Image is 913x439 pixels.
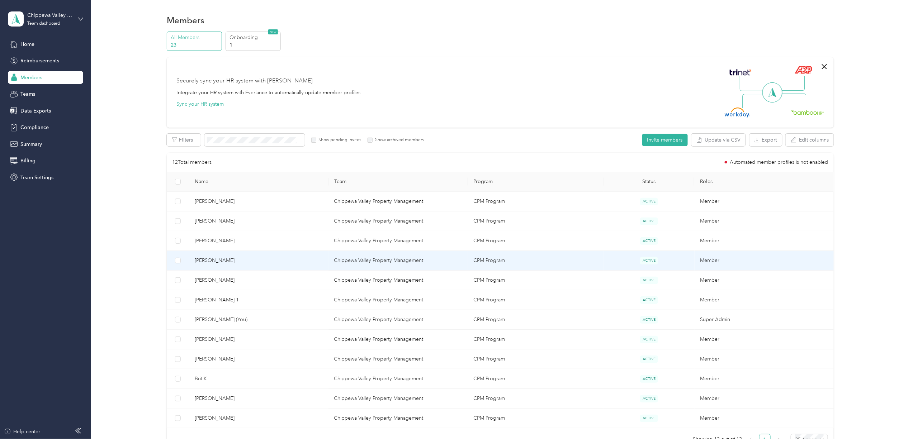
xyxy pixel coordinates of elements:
[328,389,468,409] td: Chippewa Valley Property Management
[328,231,468,251] td: Chippewa Valley Property Management
[640,375,658,383] span: ACTIVE
[728,67,753,77] img: Trinet
[695,349,834,369] td: Member
[791,110,824,115] img: BambooHR
[640,257,658,264] span: ACTIVE
[195,237,323,245] span: [PERSON_NAME]
[640,356,658,363] span: ACTIVE
[640,237,658,245] span: ACTIVE
[742,94,767,108] img: Line Left Down
[189,349,328,369] td: Brennan K
[695,192,834,211] td: Member
[189,369,328,389] td: Brit K
[28,22,61,26] div: Team dashboard
[328,251,468,271] td: Chippewa Valley Property Management
[604,172,695,192] th: Status
[695,211,834,231] td: Member
[20,74,42,81] span: Members
[195,335,323,343] span: [PERSON_NAME]
[195,276,323,284] span: [PERSON_NAME]
[640,316,658,324] span: ACTIVE
[189,192,328,211] td: Trevor Schwartz
[640,218,658,225] span: ACTIVE
[195,296,323,304] span: [PERSON_NAME] 1
[468,290,604,310] td: CPM Program
[328,369,468,389] td: Chippewa Valley Property Management
[468,172,604,192] th: Program
[230,41,279,49] p: 1
[189,251,328,271] td: Neile Pederson
[468,251,604,271] td: CPM Program
[20,140,42,148] span: Summary
[177,89,362,96] div: Integrate your HR system with Everlance to automatically update member profiles.
[268,29,278,34] span: NEW
[695,290,834,310] td: Member
[695,409,834,428] td: Member
[328,271,468,290] td: Chippewa Valley Property Management
[468,310,604,330] td: CPM Program
[640,415,658,422] span: ACTIVE
[189,290,328,310] td: Travis 1
[177,100,224,108] button: Sync your HR system
[468,389,604,409] td: CPM Program
[694,172,834,192] th: Roles
[795,66,812,74] img: ADP
[167,16,205,24] h1: Members
[189,409,328,428] td: Brian Lawrence
[468,231,604,251] td: CPM Program
[468,369,604,389] td: CPM Program
[873,399,913,439] iframe: Everlance-gr Chat Button Frame
[172,158,212,166] p: 12 Total members
[20,90,35,98] span: Teams
[189,211,328,231] td: Rob Zich
[373,137,424,143] label: Show archived members
[640,336,658,343] span: ACTIVE
[740,76,765,91] img: Line Left Up
[195,414,323,422] span: [PERSON_NAME]
[20,174,53,181] span: Team Settings
[695,369,834,389] td: Member
[695,251,834,271] td: Member
[468,409,604,428] td: CPM Program
[177,77,313,85] div: Securely sync your HR system with [PERSON_NAME]
[468,211,604,231] td: CPM Program
[730,160,828,165] span: Automated member profiles is not enabled
[28,11,72,19] div: Chippewa Valley Property Management
[230,34,279,41] p: Onboarding
[328,409,468,428] td: Chippewa Valley Property Management
[468,349,604,369] td: CPM Program
[468,271,604,290] td: CPM Program
[195,375,323,383] span: Brit K
[640,277,658,284] span: ACTIVE
[328,211,468,231] td: Chippewa Valley Property Management
[780,76,805,91] img: Line Right Up
[189,310,328,330] td: J Hanson (You)
[695,330,834,349] td: Member
[189,389,328,409] td: Reece Erickson
[20,107,51,115] span: Data Exports
[171,41,219,49] p: 23
[642,134,688,146] button: Invite members
[328,330,468,349] td: Chippewa Valley Property Management
[640,395,658,402] span: ACTIVE
[195,355,323,363] span: [PERSON_NAME]
[195,178,323,185] span: Name
[195,395,323,402] span: [PERSON_NAME]
[695,231,834,251] td: Member
[725,108,750,118] img: Workday
[20,57,59,65] span: Reimbursements
[786,134,834,146] button: Edit columns
[195,197,323,205] span: [PERSON_NAME]
[189,172,328,192] th: Name
[167,134,201,146] button: Filters
[4,428,41,435] button: Help center
[20,40,34,48] span: Home
[195,316,323,324] span: [PERSON_NAME] (You)
[328,172,468,192] th: Team
[195,217,323,225] span: [PERSON_NAME]
[695,310,834,330] td: Super Admin
[749,134,782,146] button: Export
[691,134,746,146] button: Update via CSV
[781,94,806,109] img: Line Right Down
